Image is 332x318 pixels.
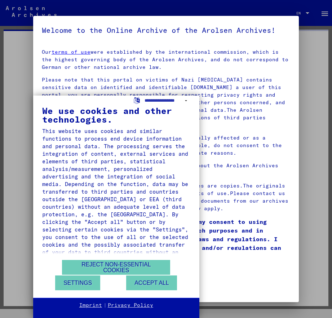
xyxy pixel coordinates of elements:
[42,127,190,264] div: This website uses cookies and similar functions to process end device information and personal da...
[108,302,153,309] a: Privacy Policy
[79,302,102,309] a: Imprint
[126,275,177,290] button: Accept all
[62,260,170,275] button: Reject non-essential cookies
[55,275,100,290] button: Settings
[42,106,190,124] div: We use cookies and other technologies.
